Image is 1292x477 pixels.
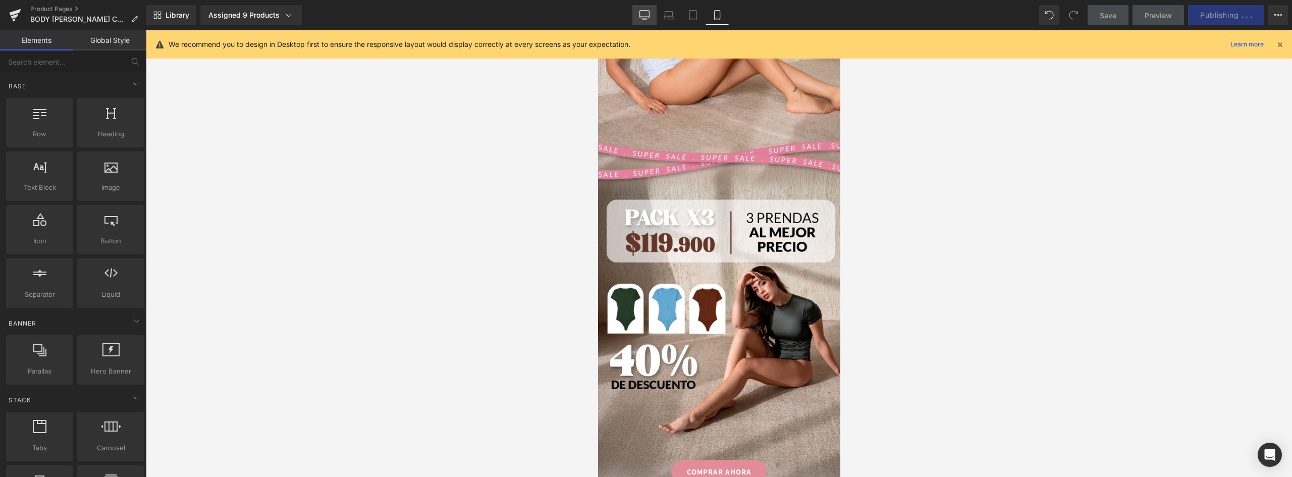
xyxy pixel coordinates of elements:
div: Open Intercom Messenger [1258,443,1282,467]
a: Product Pages [30,5,146,13]
span: Stack [8,395,32,405]
button: Redo [1063,5,1084,25]
a: New Library [146,5,196,25]
span: Heading [80,129,141,139]
a: Learn more [1226,38,1268,50]
span: Hero Banner [80,366,141,377]
button: Undo [1039,5,1059,25]
span: Text Block [9,182,70,193]
a: Tablet [681,5,705,25]
a: Global Style [73,30,146,50]
span: Image [80,182,141,193]
a: Preview [1133,5,1184,25]
span: Banner [8,319,37,328]
p: We recommend you to design in Desktop first to ensure the responsive layout would display correct... [169,39,630,50]
span: Row [9,129,70,139]
a: Mobile [705,5,729,25]
span: Base [8,81,27,91]
span: Separator [9,289,70,300]
a: COMPRAR AHORA [74,430,169,453]
span: Save [1100,10,1116,21]
a: Desktop [632,5,657,25]
span: Liquid [80,289,141,300]
span: Button [80,236,141,246]
span: Preview [1145,10,1172,21]
a: Laptop [657,5,681,25]
span: Library [166,11,189,20]
span: Parallax [9,366,70,377]
button: More [1268,5,1288,25]
span: Tabs [9,443,70,453]
span: Icon [9,236,70,246]
div: Assigned 9 Products [208,10,294,20]
span: BODY [PERSON_NAME] CORTA 3PACK V2 [30,15,127,23]
span: Carousel [80,443,141,453]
